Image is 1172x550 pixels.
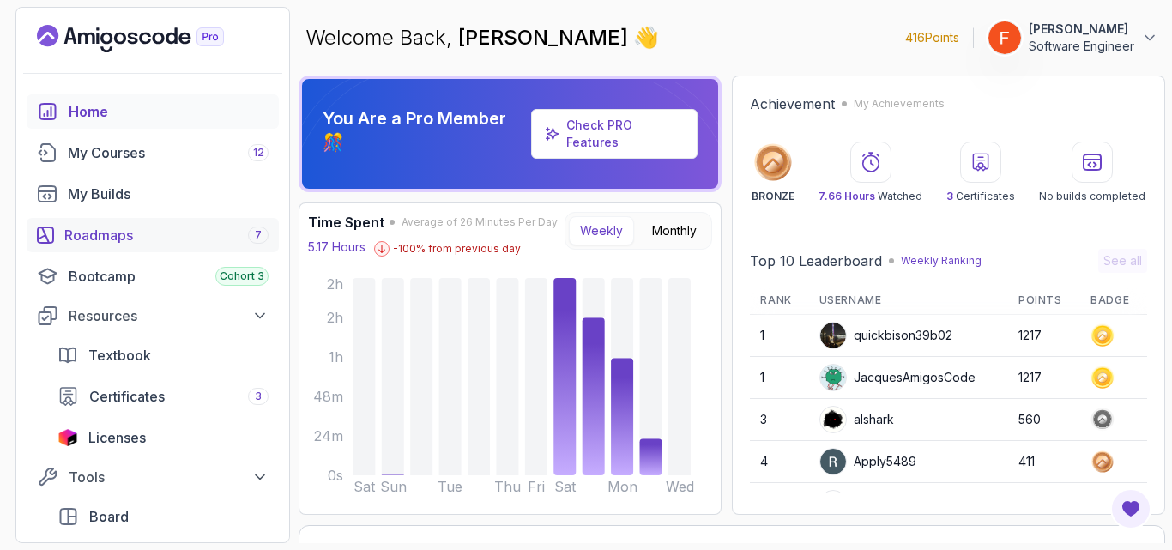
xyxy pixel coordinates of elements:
a: home [27,94,279,129]
td: 371 [1008,483,1080,525]
span: Certificates [89,386,165,407]
span: Board [89,506,129,527]
span: 7.66 Hours [819,190,875,202]
a: bootcamp [27,259,279,293]
span: Licenses [88,427,146,448]
button: Open Feedback Button [1110,488,1151,529]
div: Apply5489 [819,448,916,475]
td: 4 [750,441,808,483]
h2: Top 10 Leaderboard [750,251,882,271]
p: Software Engineer [1029,38,1134,55]
img: user profile image [820,323,846,348]
tspan: 48m [313,388,343,405]
div: Tools [69,467,269,487]
tspan: Wed [666,478,694,495]
td: 1217 [1008,357,1080,399]
p: 416 Points [905,29,959,46]
td: 3 [750,399,808,441]
a: Landing page [37,25,263,52]
span: Textbook [88,345,151,366]
a: courses [27,136,279,170]
th: Username [809,287,1008,315]
button: user profile image[PERSON_NAME]Software Engineer [988,21,1158,55]
p: [PERSON_NAME] [1029,21,1134,38]
img: user profile image [988,21,1021,54]
div: quickbison39b02 [819,322,952,349]
tspan: Sat [353,478,376,495]
h3: Time Spent [308,212,384,233]
p: 5.17 Hours [308,239,365,256]
div: IssaKass [819,490,902,517]
span: [PERSON_NAME] [458,25,633,50]
span: Average of 26 Minutes Per Day [402,215,558,229]
a: licenses [47,420,279,455]
tspan: 2h [327,275,343,293]
img: user profile image [820,491,846,517]
tspan: Sun [380,478,407,495]
img: default monster avatar [820,365,846,390]
button: See all [1098,249,1147,273]
button: Resources [27,300,279,331]
span: 3 [255,390,262,403]
img: user profile image [820,407,846,432]
button: Weekly [569,216,634,245]
img: user profile image [820,449,846,474]
td: 1 [750,357,808,399]
td: 560 [1008,399,1080,441]
tspan: Sat [554,478,577,495]
th: Rank [750,287,808,315]
tspan: Tue [438,478,462,495]
div: Resources [69,305,269,326]
p: Welcome Back, [305,24,659,51]
div: Home [69,101,269,122]
p: Certificates [946,190,1015,203]
a: certificates [47,379,279,414]
p: You Are a Pro Member 🎊 [323,106,524,154]
div: Roadmaps [64,225,269,245]
a: board [47,499,279,534]
td: 1 [750,315,808,357]
a: textbook [47,338,279,372]
a: Check PRO Features [531,109,698,159]
a: roadmaps [27,218,279,252]
span: 12 [253,146,264,160]
button: Monthly [641,216,708,245]
div: My Courses [68,142,269,163]
tspan: 2h [327,309,343,326]
tspan: 24m [314,427,343,444]
p: Weekly Ranking [901,254,982,268]
td: 411 [1008,441,1080,483]
button: Tools [27,462,279,493]
tspan: 0s [328,467,343,484]
p: BRONZE [752,190,794,203]
tspan: Fri [528,478,545,495]
a: Check PRO Features [566,118,632,149]
th: Badge [1080,287,1147,315]
div: JacquesAmigosCode [819,364,976,391]
a: builds [27,177,279,211]
p: No builds completed [1039,190,1145,203]
td: 1217 [1008,315,1080,357]
p: My Achievements [854,97,945,111]
th: Points [1008,287,1080,315]
tspan: 1h [329,348,343,366]
td: 5 [750,483,808,525]
div: alshark [819,406,894,433]
div: Bootcamp [69,266,269,287]
tspan: Thu [494,478,521,495]
img: jetbrains icon [57,429,78,446]
span: 👋 [630,20,665,56]
span: Cohort 3 [220,269,264,283]
span: 7 [255,228,262,242]
p: -100 % from previous day [393,242,521,256]
p: Watched [819,190,922,203]
span: 3 [946,190,953,202]
h2: Achievement [750,94,835,114]
div: My Builds [68,184,269,204]
tspan: Mon [607,478,637,495]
